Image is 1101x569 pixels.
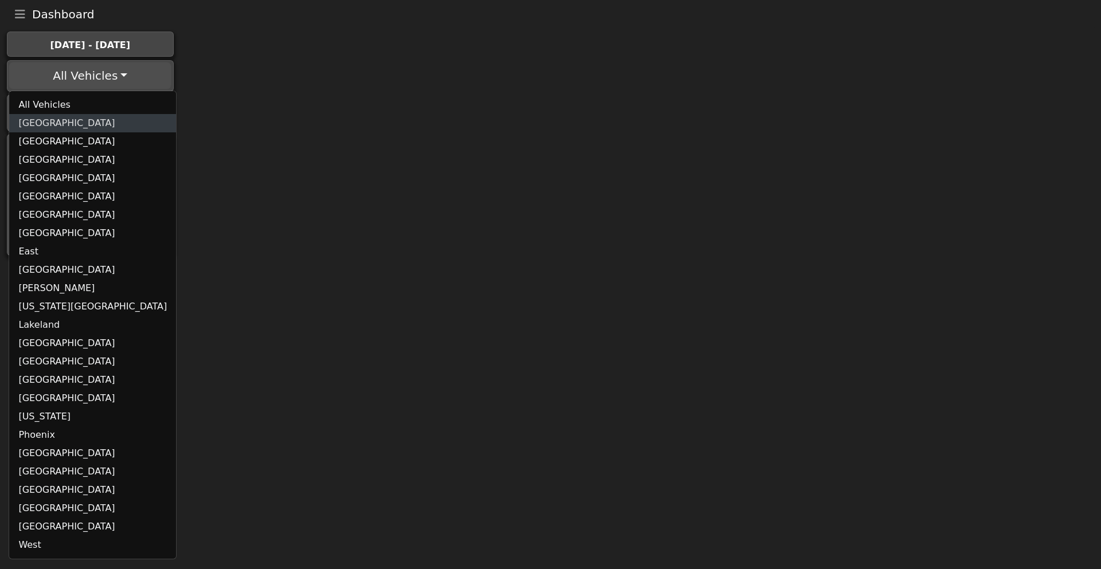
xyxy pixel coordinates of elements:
[9,536,176,554] a: West
[9,224,176,242] a: [GEOGRAPHIC_DATA]
[9,169,176,187] a: [GEOGRAPHIC_DATA]
[9,151,176,169] a: [GEOGRAPHIC_DATA]
[9,517,176,536] a: [GEOGRAPHIC_DATA]
[9,242,176,261] a: East
[9,91,177,559] div: All Vehicles
[9,426,176,444] a: Phoenix
[9,444,176,462] a: [GEOGRAPHIC_DATA]
[9,407,176,426] a: [US_STATE]
[9,462,176,481] a: [GEOGRAPHIC_DATA]
[9,297,176,316] a: [US_STATE][GEOGRAPHIC_DATA]
[9,352,176,371] a: [GEOGRAPHIC_DATA]
[9,481,176,499] a: [GEOGRAPHIC_DATA]
[9,96,176,114] a: All Vehicles
[32,9,95,20] span: Dashboard
[9,114,176,132] a: [GEOGRAPHIC_DATA]
[9,279,176,297] a: [PERSON_NAME]
[9,187,176,206] a: [GEOGRAPHIC_DATA]
[8,6,32,22] button: Toggle navigation
[9,206,176,224] a: [GEOGRAPHIC_DATA]
[9,261,176,279] a: [GEOGRAPHIC_DATA]
[9,371,176,389] a: [GEOGRAPHIC_DATA]
[9,316,176,334] a: Lakeland
[9,334,176,352] a: [GEOGRAPHIC_DATA]
[9,62,171,89] button: All Vehicles
[14,38,166,52] div: [DATE] - [DATE]
[9,499,176,517] a: [GEOGRAPHIC_DATA]
[9,132,176,151] a: [GEOGRAPHIC_DATA]
[9,389,176,407] a: [GEOGRAPHIC_DATA]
